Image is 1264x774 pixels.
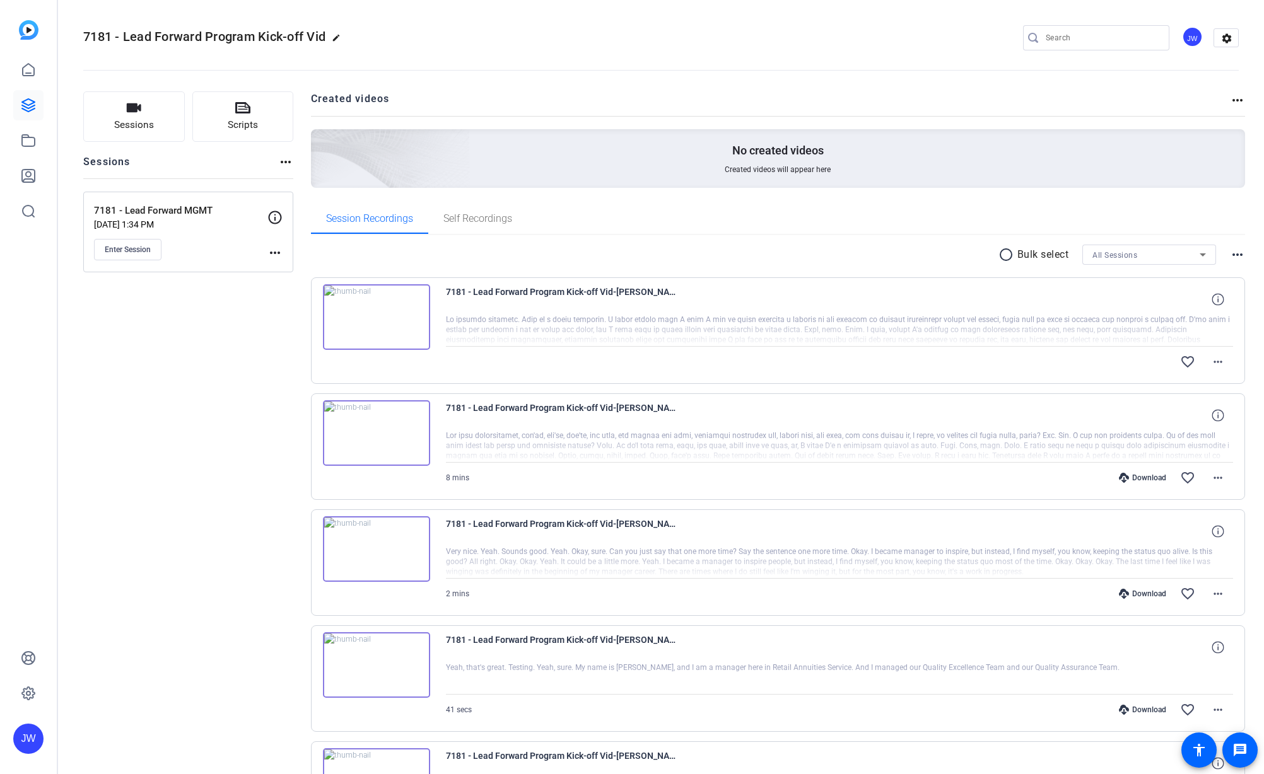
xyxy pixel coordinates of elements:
input: Search [1046,30,1159,45]
img: thumb-nail [323,284,430,350]
mat-icon: more_horiz [278,154,293,170]
mat-icon: message [1232,742,1248,758]
mat-icon: more_horiz [1210,354,1226,369]
h2: Sessions [83,154,131,178]
mat-icon: favorite_border [1180,702,1195,717]
span: 7181 - Lead Forward Program Kick-off Vid [83,29,325,44]
span: Sessions [114,118,154,132]
mat-icon: more_horiz [1210,586,1226,601]
div: JW [13,724,44,754]
mat-icon: more_horiz [1210,470,1226,485]
img: thumb-nail [323,516,430,582]
mat-icon: accessibility [1191,742,1207,758]
mat-icon: more_horiz [1210,702,1226,717]
img: thumb-nail [323,400,430,466]
mat-icon: settings [1214,29,1239,48]
span: All Sessions [1092,251,1137,260]
span: Scripts [228,118,258,132]
span: Session Recordings [326,214,413,224]
div: Download [1113,473,1173,483]
ngx-avatar: Jon Williams [1182,26,1204,49]
mat-icon: edit [332,33,347,49]
button: Sessions [83,91,185,142]
mat-icon: more_horiz [1230,93,1245,108]
h2: Created videos [311,91,1231,116]
button: Enter Session [94,239,161,260]
p: No created videos [732,143,824,158]
span: 7181 - Lead Forward Program Kick-off Vid-[PERSON_NAME]-2025-09-23-14-09-06-306-0 [446,400,679,430]
mat-icon: more_horiz [267,245,283,260]
span: 7181 - Lead Forward Program Kick-off Vid-[PERSON_NAME]-2025-09-23-14-06-36-991-0 [446,516,679,546]
span: Enter Session [105,245,151,255]
span: 8 mins [446,473,469,482]
img: blue-gradient.svg [19,20,38,40]
span: 7181 - Lead Forward Program Kick-off Vid-[PERSON_NAME]-2025-09-23-14-17-30-390-0 [446,284,679,315]
div: JW [1182,26,1203,47]
p: 7181 - Lead Forward MGMT [94,204,267,218]
p: [DATE] 1:34 PM [94,219,267,229]
div: Download [1113,589,1173,599]
span: 2 mins [446,589,469,598]
button: Scripts [192,91,294,142]
mat-icon: favorite_border [1180,470,1195,485]
span: 7181 - Lead Forward Program Kick-off Vid-[PERSON_NAME]-2025-09-23-14-05-12-746-0 [446,632,679,662]
span: Self Recordings [443,214,512,224]
mat-icon: favorite_border [1180,586,1195,601]
span: 41 secs [446,705,472,714]
p: Bulk select [1017,247,1069,262]
span: Created videos will appear here [725,165,831,175]
mat-icon: radio_button_unchecked [998,247,1017,262]
div: Download [1113,705,1173,715]
img: thumb-nail [323,632,430,698]
img: Creted videos background [170,4,471,278]
mat-icon: favorite_border [1180,354,1195,369]
mat-icon: more_horiz [1230,247,1245,262]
